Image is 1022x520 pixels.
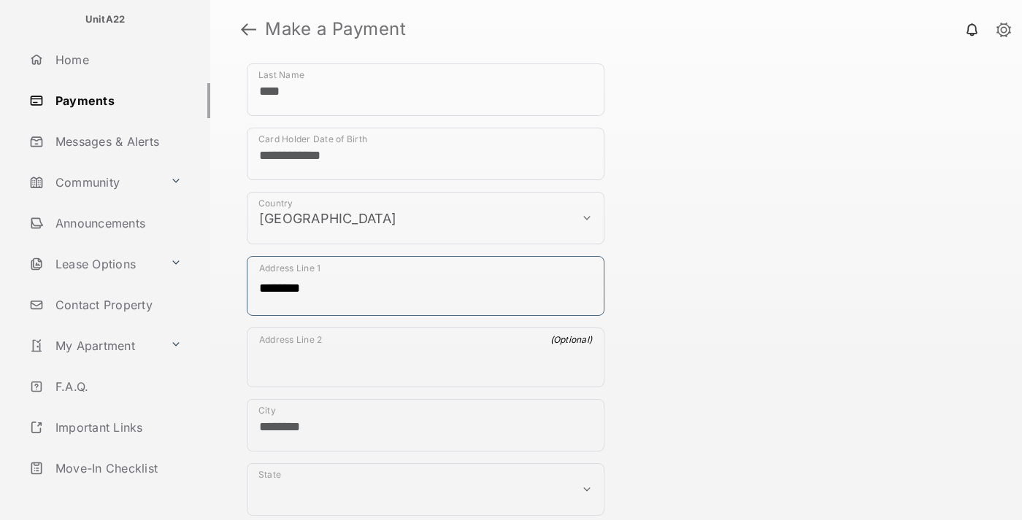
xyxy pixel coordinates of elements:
a: Contact Property [23,287,210,322]
a: Home [23,42,210,77]
a: My Apartment [23,328,164,363]
a: Move-In Checklist [23,451,210,486]
a: Messages & Alerts [23,124,210,159]
p: UnitA22 [85,12,126,27]
a: F.A.Q. [23,369,210,404]
div: payment_method_screening[postal_addresses][country] [247,192,604,244]
a: Announcements [23,206,210,241]
strong: Make a Payment [265,20,406,38]
div: payment_method_screening[postal_addresses][addressLine1] [247,256,604,316]
div: payment_method_screening[postal_addresses][addressLine2] [247,327,604,387]
a: Payments [23,83,210,118]
a: Lease Options [23,247,164,282]
div: payment_method_screening[postal_addresses][locality] [247,399,604,451]
a: Community [23,165,164,200]
div: payment_method_screening[postal_addresses][administrativeArea] [247,463,604,516]
a: Important Links [23,410,188,445]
